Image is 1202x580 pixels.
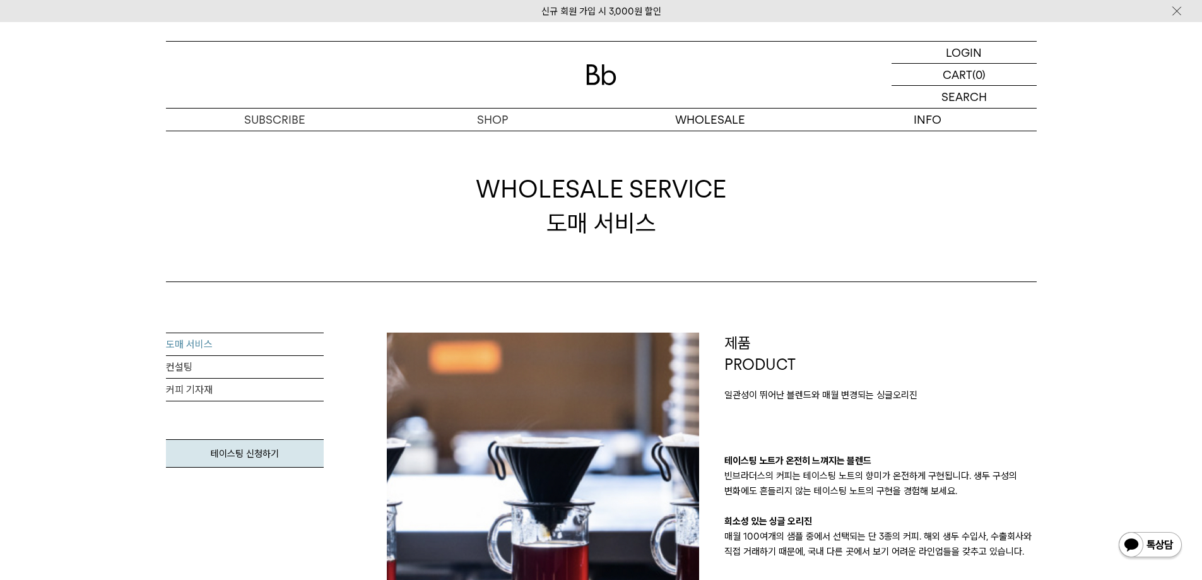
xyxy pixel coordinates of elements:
[166,439,324,468] a: 테이스팅 신청하기
[166,333,324,356] a: 도매 서비스
[724,529,1037,559] p: 매월 100여개의 샘플 중에서 선택되는 단 3종의 커피. 해외 생두 수입사, 수출회사와 직접 거래하기 때문에, 국내 다른 곳에서 보기 어려운 라인업들을 갖추고 있습니다.
[166,356,324,379] a: 컨설팅
[541,6,661,17] a: 신규 회원 가입 시 3,000원 할인
[946,42,982,63] p: LOGIN
[724,453,1037,468] p: 테이스팅 노트가 온전히 느껴지는 블렌드
[384,109,601,131] a: SHOP
[892,42,1037,64] a: LOGIN
[476,172,726,206] span: WHOLESALE SERVICE
[601,109,819,131] p: WHOLESALE
[724,514,1037,529] p: 희소성 있는 싱글 오리진
[476,172,726,239] div: 도매 서비스
[724,333,1037,375] p: 제품 PRODUCT
[972,64,986,85] p: (0)
[941,86,987,108] p: SEARCH
[166,109,384,131] a: SUBSCRIBE
[819,109,1037,131] p: INFO
[1117,531,1183,561] img: 카카오톡 채널 1:1 채팅 버튼
[166,379,324,401] a: 커피 기자재
[943,64,972,85] p: CART
[724,468,1037,499] p: 빈브라더스의 커피는 테이스팅 노트의 향미가 온전하게 구현됩니다. 생두 구성의 변화에도 흔들리지 않는 테이스팅 노트의 구현을 경험해 보세요.
[892,64,1037,86] a: CART (0)
[724,388,1037,403] p: 일관성이 뛰어난 블렌드와 매월 변경되는 싱글오리진
[586,64,616,85] img: 로고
